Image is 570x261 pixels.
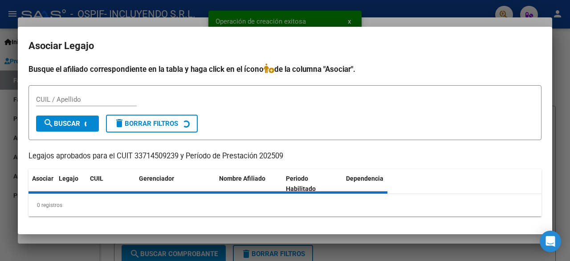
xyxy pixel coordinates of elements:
p: Legajos aprobados para el CUIT 33714509239 y Período de Prestación 202509 [28,151,541,162]
span: Gerenciador [139,175,174,182]
button: Borrar Filtros [106,115,198,133]
span: CUIL [90,175,103,182]
datatable-header-cell: CUIL [86,169,135,199]
span: Nombre Afiliado [219,175,265,182]
span: Dependencia [346,175,383,182]
mat-icon: delete [114,118,125,128]
datatable-header-cell: Nombre Afiliado [216,169,282,199]
datatable-header-cell: Periodo Habilitado [282,169,342,199]
span: Legajo [59,175,78,182]
span: Buscar [43,120,80,128]
datatable-header-cell: Gerenciador [135,169,216,199]
datatable-header-cell: Legajo [55,169,86,199]
h2: Asociar Legajo [28,37,541,54]
button: Buscar [36,116,99,132]
datatable-header-cell: Asociar [28,169,55,199]
span: Asociar [32,175,53,182]
span: Borrar Filtros [114,120,178,128]
div: Open Intercom Messenger [540,231,561,252]
div: 0 registros [28,194,541,216]
mat-icon: search [43,118,54,128]
span: Periodo Habilitado [286,175,316,192]
h4: Busque el afiliado correspondiente en la tabla y haga click en el ícono de la columna "Asociar". [28,63,541,75]
datatable-header-cell: Dependencia [342,169,409,199]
